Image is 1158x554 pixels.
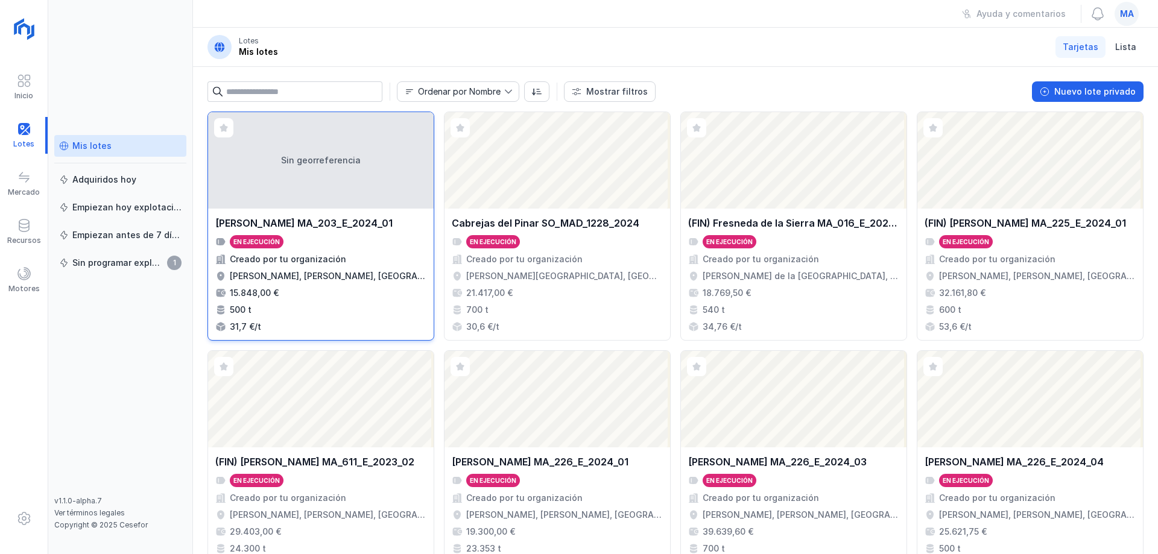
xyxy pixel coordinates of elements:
div: En ejecución [470,238,516,246]
div: [PERSON_NAME], [PERSON_NAME], [GEOGRAPHIC_DATA], [GEOGRAPHIC_DATA] [230,270,426,282]
span: Nombre [397,82,504,101]
div: Nuevo lote privado [1054,86,1136,98]
a: Mis lotes [54,135,186,157]
a: Sin programar explotación1 [54,252,186,274]
div: En ejecución [706,238,753,246]
div: 21.417,00 € [466,287,513,299]
span: Tarjetas [1063,41,1098,53]
div: [PERSON_NAME][GEOGRAPHIC_DATA], [GEOGRAPHIC_DATA], [GEOGRAPHIC_DATA] [466,270,663,282]
div: Ayuda y comentarios [976,8,1066,20]
span: Lista [1115,41,1136,53]
div: Empiezan hoy explotación [72,201,182,213]
img: logoRight.svg [9,14,39,44]
span: 1 [167,256,182,270]
div: [PERSON_NAME], [PERSON_NAME], [GEOGRAPHIC_DATA], [GEOGRAPHIC_DATA] [230,509,426,521]
div: 540 t [703,304,725,316]
a: Lista [1108,36,1144,58]
div: Creado por tu organización [230,253,346,265]
div: [PERSON_NAME] de la [GEOGRAPHIC_DATA], [GEOGRAPHIC_DATA], [GEOGRAPHIC_DATA], [GEOGRAPHIC_DATA] [703,270,899,282]
div: 53,6 €/t [939,321,972,333]
div: [PERSON_NAME], [PERSON_NAME], [GEOGRAPHIC_DATA], [GEOGRAPHIC_DATA] [466,509,663,521]
div: Mis lotes [239,46,278,58]
a: Tarjetas [1055,36,1106,58]
a: (FIN) Fresneda de la Sierra MA_016_E_2024_01En ejecuciónCreado por tu organización[PERSON_NAME] d... [680,112,907,341]
div: Sin georreferencia [208,112,434,209]
div: En ejecución [470,476,516,485]
div: [PERSON_NAME] MA_203_E_2024_01 [215,216,393,230]
button: Nuevo lote privado [1032,81,1144,102]
a: Adquiridos hoy [54,169,186,190]
div: Mis lotes [72,140,112,152]
div: 39.639,60 € [703,526,753,538]
div: Empiezan antes de 7 días [72,229,182,241]
div: Ordenar por Nombre [418,87,501,96]
a: Sin georreferencia[PERSON_NAME] MA_203_E_2024_01En ejecuciónCreado por tu organización[PERSON_NAM... [207,112,434,341]
div: Creado por tu organización [703,492,819,504]
div: 18.769,50 € [703,287,751,299]
div: Lotes [239,36,259,46]
div: 15.848,00 € [230,287,279,299]
span: ma [1120,8,1134,20]
div: Cabrejas del Pinar SO_MAD_1228_2024 [452,216,639,230]
div: (FIN) Fresneda de la Sierra MA_016_E_2024_01 [688,216,899,230]
div: En ejecución [233,476,280,485]
div: [PERSON_NAME] MA_226_E_2024_03 [688,455,867,469]
div: 29.403,00 € [230,526,281,538]
div: Recursos [7,236,41,245]
div: v1.1.0-alpha.7 [54,496,186,506]
div: Creado por tu organización [939,492,1055,504]
div: [PERSON_NAME], [PERSON_NAME], [GEOGRAPHIC_DATA], [GEOGRAPHIC_DATA] [939,270,1136,282]
div: Creado por tu organización [466,253,583,265]
div: Creado por tu organización [466,492,583,504]
div: Creado por tu organización [703,253,819,265]
div: Mercado [8,187,40,197]
button: Ayuda y comentarios [954,4,1074,24]
div: 34,76 €/t [703,321,742,333]
div: En ejecución [943,476,989,485]
div: 31,7 €/t [230,321,261,333]
a: (FIN) [PERSON_NAME] MA_225_E_2024_01En ejecuciónCreado por tu organización[PERSON_NAME], [PERSON_... [917,112,1144,341]
div: 32.161,80 € [939,287,986,299]
div: (FIN) [PERSON_NAME] MA_611_E_2023_02 [215,455,414,469]
div: 600 t [939,304,961,316]
div: Adquiridos hoy [72,174,136,186]
div: [PERSON_NAME] MA_226_E_2024_01 [452,455,628,469]
div: 30,6 €/t [466,321,499,333]
div: En ejecución [943,238,989,246]
div: 500 t [230,304,252,316]
a: Ver términos legales [54,508,125,517]
div: En ejecución [706,476,753,485]
a: Empiezan hoy explotación [54,197,186,218]
div: [PERSON_NAME], [PERSON_NAME], [GEOGRAPHIC_DATA], [GEOGRAPHIC_DATA] [939,509,1136,521]
div: (FIN) [PERSON_NAME] MA_225_E_2024_01 [925,216,1126,230]
div: Copyright © 2025 Cesefor [54,520,186,530]
a: Cabrejas del Pinar SO_MAD_1228_2024En ejecuciónCreado por tu organización[PERSON_NAME][GEOGRAPHIC... [444,112,671,341]
div: 25.621,75 € [939,526,987,538]
div: Creado por tu organización [939,253,1055,265]
div: Creado por tu organización [230,492,346,504]
div: En ejecución [233,238,280,246]
a: Empiezan antes de 7 días [54,224,186,246]
div: [PERSON_NAME] MA_226_E_2024_04 [925,455,1104,469]
button: Mostrar filtros [564,81,656,102]
div: 19.300,00 € [466,526,515,538]
div: Inicio [14,91,33,101]
div: 700 t [466,304,489,316]
div: Motores [8,284,40,294]
div: Mostrar filtros [586,86,648,98]
div: Sin programar explotación [72,257,163,269]
div: [PERSON_NAME], [PERSON_NAME], [GEOGRAPHIC_DATA], [GEOGRAPHIC_DATA] [703,509,899,521]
